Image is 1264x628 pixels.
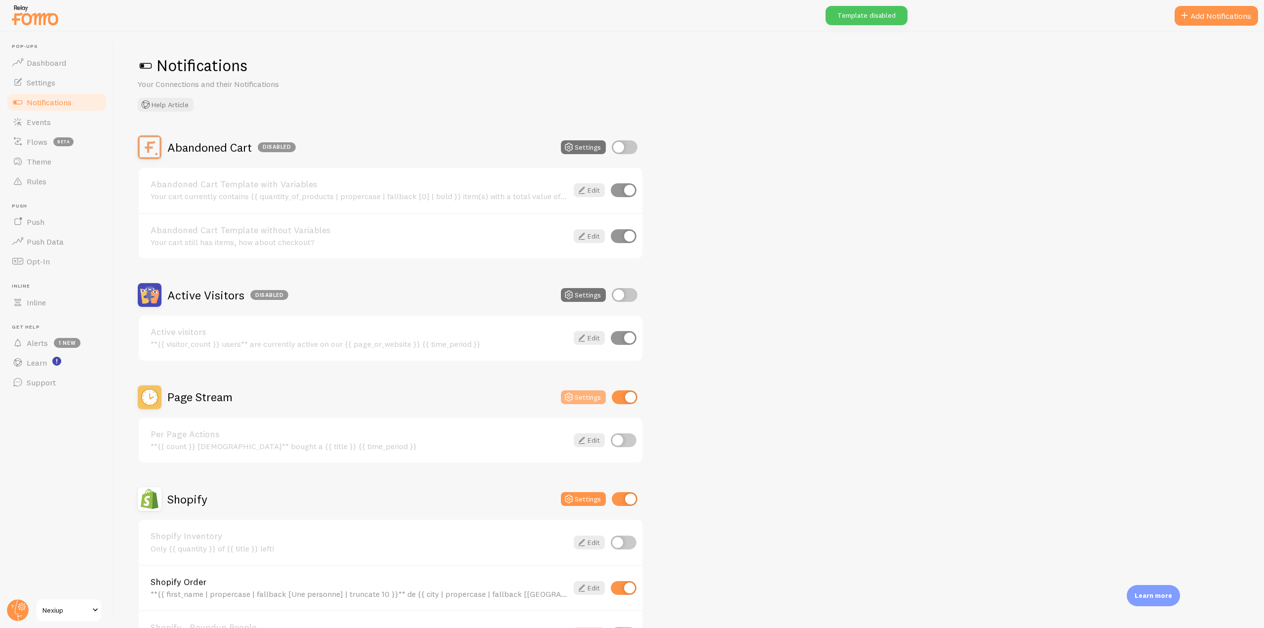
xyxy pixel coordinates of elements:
a: Settings [6,73,108,92]
span: Rules [27,176,46,186]
span: Push [27,217,44,227]
a: Edit [574,433,605,447]
a: Support [6,373,108,392]
p: Your Connections and their Notifications [138,79,375,90]
span: Push [12,203,108,209]
a: Edit [574,229,605,243]
h2: Page Stream [167,389,233,405]
span: Opt-In [27,256,50,266]
span: Learn [27,358,47,368]
a: Alerts 1 new [6,333,108,353]
span: beta [53,137,74,146]
div: Your cart still has items, how about checkout? [151,238,568,247]
a: Learn [6,353,108,373]
h2: Abandoned Cart [167,140,296,155]
a: Edit [574,331,605,345]
span: Notifications [27,97,72,107]
div: Disabled [258,142,296,152]
a: Edit [574,183,605,197]
h2: Shopify [167,492,207,507]
div: Only {{ quantity }} of {{ title }} left! [151,544,568,553]
button: Help Article [138,98,194,112]
span: Get Help [12,324,108,331]
a: Edit [574,536,605,549]
img: Active Visitors [138,283,161,307]
a: Edit [574,581,605,595]
div: Template disabled [826,6,908,25]
h1: Notifications [138,55,1240,76]
span: 1 new [54,338,80,348]
div: **{{ first_name | propercase | fallback [Une personne] | truncate 10 }}** de {{ city | propercase... [151,589,568,598]
span: Events [27,117,51,127]
a: Opt-In [6,251,108,271]
a: Abandoned Cart Template with Variables [151,180,568,189]
a: Active visitors [151,328,568,336]
a: Theme [6,152,108,171]
span: Pop-ups [12,43,108,50]
button: Settings [561,390,606,404]
span: Dashboard [27,58,66,68]
div: **{{ visitor_count }} users** are currently active on our {{ page_or_website }} {{ time_period }} [151,339,568,348]
span: Inline [12,283,108,290]
a: Events [6,112,108,132]
span: Flows [27,137,47,147]
div: Learn more [1127,585,1180,606]
a: Flows beta [6,132,108,152]
a: Push [6,212,108,232]
img: Page Stream [138,385,161,409]
span: Settings [27,78,55,87]
span: Alerts [27,338,48,348]
a: Dashboard [6,53,108,73]
a: Inline [6,293,108,312]
a: Per Page Actions [151,430,568,439]
img: Abandoned Cart [138,135,161,159]
div: Disabled [250,290,288,300]
span: Inline [27,297,46,307]
p: Learn more [1135,591,1172,600]
span: Support [27,377,56,387]
span: Theme [27,157,51,167]
img: Shopify [138,487,161,511]
a: Rules [6,171,108,191]
span: Push Data [27,237,64,247]
h2: Active Visitors [167,288,288,303]
button: Settings [561,288,606,302]
div: **{{ count }} [DEMOGRAPHIC_DATA]** bought a {{ title }} {{ time_period }} [151,442,568,451]
a: Push Data [6,232,108,251]
button: Settings [561,140,606,154]
a: Shopify Order [151,578,568,586]
a: Abandoned Cart Template without Variables [151,226,568,235]
svg: <p>Watch New Feature Tutorials!</p> [52,357,61,366]
button: Settings [561,492,606,506]
img: fomo-relay-logo-orange.svg [10,2,60,28]
a: Shopify Inventory [151,532,568,541]
span: Nexiup [42,604,89,616]
div: Your cart currently contains {{ quantity_of_products | propercase | fallback [0] | bold }} item(s... [151,192,568,201]
a: Notifications [6,92,108,112]
a: Nexiup [36,598,102,622]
